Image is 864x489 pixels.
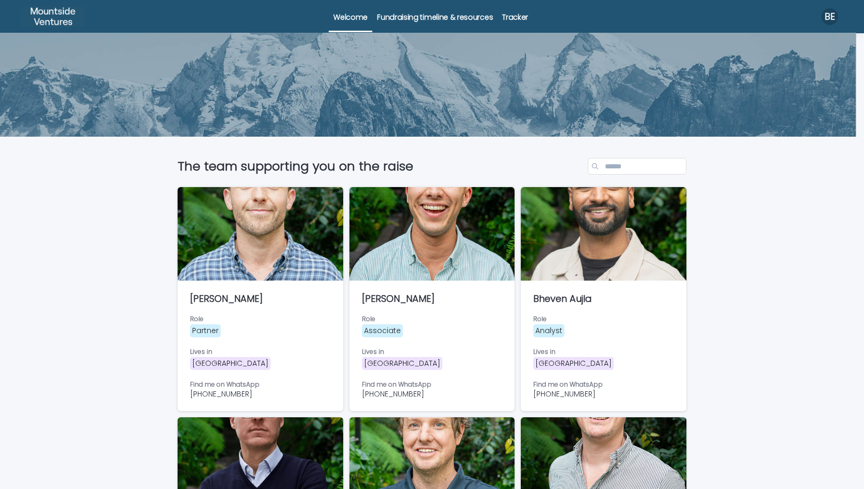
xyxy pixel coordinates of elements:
div: BE [821,8,838,25]
img: twZmyNITGKVq2kBU3Vg1 [21,6,85,27]
a: [PHONE_NUMBER] [362,389,424,399]
div: [GEOGRAPHIC_DATA] [362,357,442,370]
h3: Role [362,315,503,323]
input: Search [588,158,686,175]
p: Bheven Aujla [533,293,674,305]
div: Associate [362,324,403,337]
a: [PERSON_NAME]RoleAssociateLives in[GEOGRAPHIC_DATA]Find me on WhatsApp[PHONE_NUMBER] [349,187,515,411]
h3: Lives in [190,348,331,356]
p: [PERSON_NAME] [190,293,331,305]
a: [PERSON_NAME]RolePartnerLives in[GEOGRAPHIC_DATA]Find me on WhatsApp[PHONE_NUMBER] [178,187,343,411]
h3: Role [190,315,331,323]
h3: Role [533,315,674,323]
h3: Find me on WhatsApp [362,380,503,389]
h3: Lives in [533,348,674,356]
a: Bheven AujlaRoleAnalystLives in[GEOGRAPHIC_DATA]Find me on WhatsApp[PHONE_NUMBER] [521,187,686,411]
h1: The team supporting you on the raise [178,159,584,174]
p: [PERSON_NAME] [362,293,503,305]
a: [PHONE_NUMBER] [533,389,596,399]
div: Analyst [533,324,564,337]
div: [GEOGRAPHIC_DATA] [533,357,614,370]
h3: Find me on WhatsApp [533,380,674,389]
a: [PHONE_NUMBER] [190,389,252,399]
h3: Find me on WhatsApp [190,380,331,389]
div: Partner [190,324,221,337]
div: [GEOGRAPHIC_DATA] [190,357,271,370]
h3: Lives in [362,348,503,356]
